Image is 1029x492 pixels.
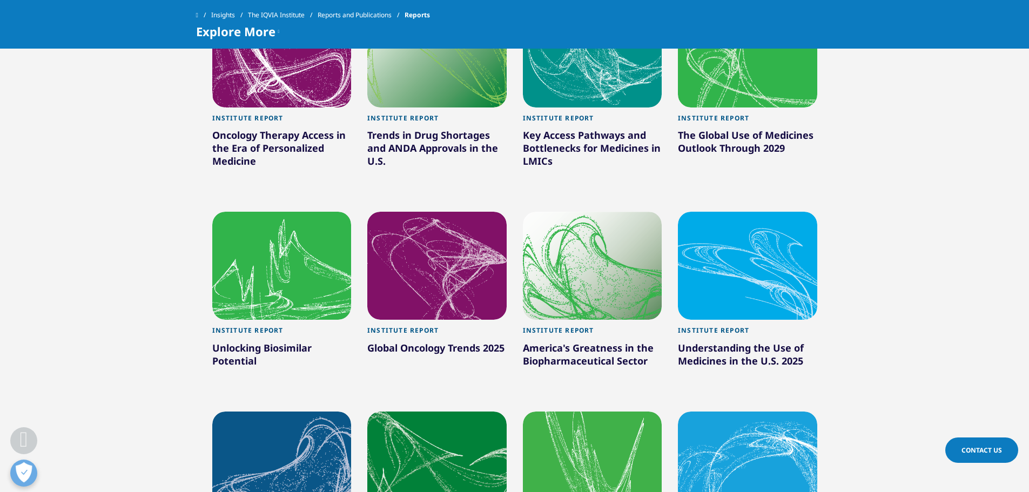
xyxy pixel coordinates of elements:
[961,446,1002,455] span: Contact Us
[523,114,662,129] div: Institute Report
[212,107,352,196] a: Institute Report Oncology Therapy Access in the Era of Personalized Medicine
[367,129,507,172] div: Trends in Drug Shortages and ANDA Approvals in the U.S.
[523,129,662,172] div: Key Access Pathways and Bottlenecks for Medicines in LMICs
[405,5,430,25] span: Reports
[678,107,817,183] a: Institute Report The Global Use of Medicines Outlook Through 2029
[318,5,405,25] a: Reports and Publications
[678,129,817,159] div: The Global Use of Medicines Outlook Through 2029
[248,5,318,25] a: The IQVIA Institute
[367,341,507,359] div: Global Oncology Trends 2025
[523,320,662,395] a: Institute Report America's Greatness in the Biopharmaceutical Sector
[523,326,662,341] div: Institute Report
[10,460,37,487] button: Open Preferences
[367,114,507,129] div: Institute Report
[212,320,352,395] a: Institute Report Unlocking Biosimilar Potential
[212,341,352,372] div: Unlocking Biosimilar Potential
[367,326,507,341] div: Institute Report
[212,326,352,341] div: Institute Report
[523,107,662,196] a: Institute Report Key Access Pathways and Bottlenecks for Medicines in LMICs
[945,437,1018,463] a: Contact Us
[196,25,275,38] span: Explore More
[523,341,662,372] div: America's Greatness in the Biopharmaceutical Sector
[678,341,817,372] div: Understanding the Use of Medicines in the U.S. 2025
[678,320,817,395] a: Institute Report Understanding the Use of Medicines in the U.S. 2025
[212,129,352,172] div: Oncology Therapy Access in the Era of Personalized Medicine
[211,5,248,25] a: Insights
[212,114,352,129] div: Institute Report
[367,107,507,196] a: Institute Report Trends in Drug Shortages and ANDA Approvals in the U.S.
[367,320,507,382] a: Institute Report Global Oncology Trends 2025
[678,326,817,341] div: Institute Report
[678,114,817,129] div: Institute Report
